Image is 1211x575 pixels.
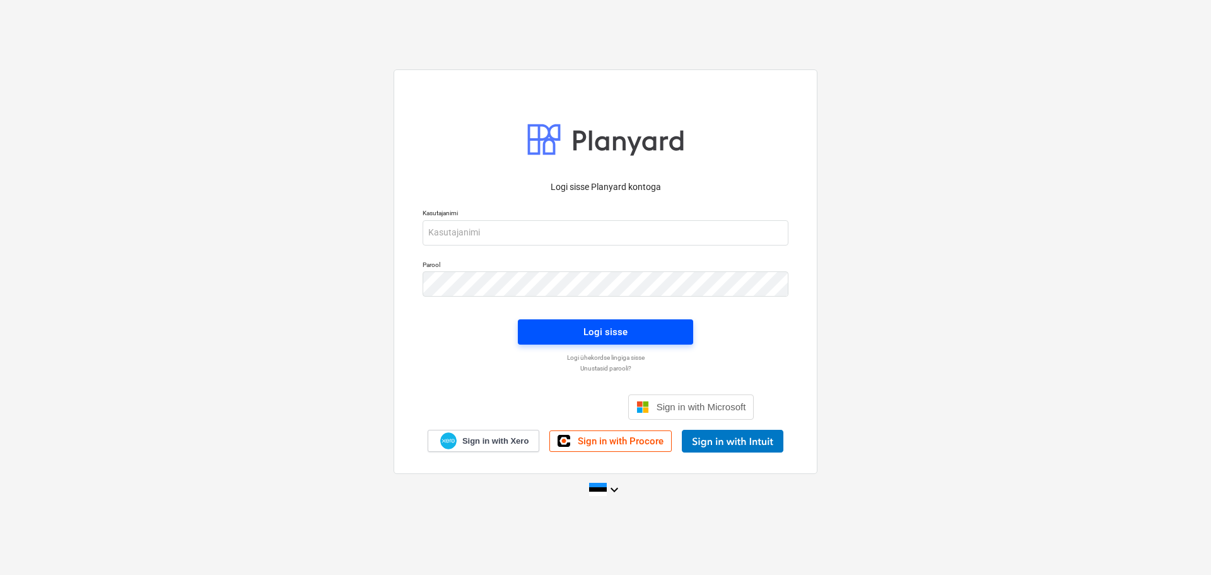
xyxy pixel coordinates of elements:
[440,432,457,449] img: Xero logo
[416,353,795,362] a: Logi ühekordse lingiga sisse
[549,430,672,452] a: Sign in with Procore
[657,401,746,412] span: Sign in with Microsoft
[423,209,788,220] p: Kasutajanimi
[578,436,664,447] span: Sign in with Procore
[416,364,795,372] a: Unustasid parooli?
[423,181,788,194] p: Logi sisse Planyard kontoga
[451,393,624,421] iframe: Sisselogimine Google'i nupu abil
[462,436,529,447] span: Sign in with Xero
[428,430,540,452] a: Sign in with Xero
[607,482,622,497] i: keyboard_arrow_down
[583,324,628,340] div: Logi sisse
[423,261,788,271] p: Parool
[636,401,649,413] img: Microsoft logo
[423,220,788,246] input: Kasutajanimi
[518,319,693,345] button: Logi sisse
